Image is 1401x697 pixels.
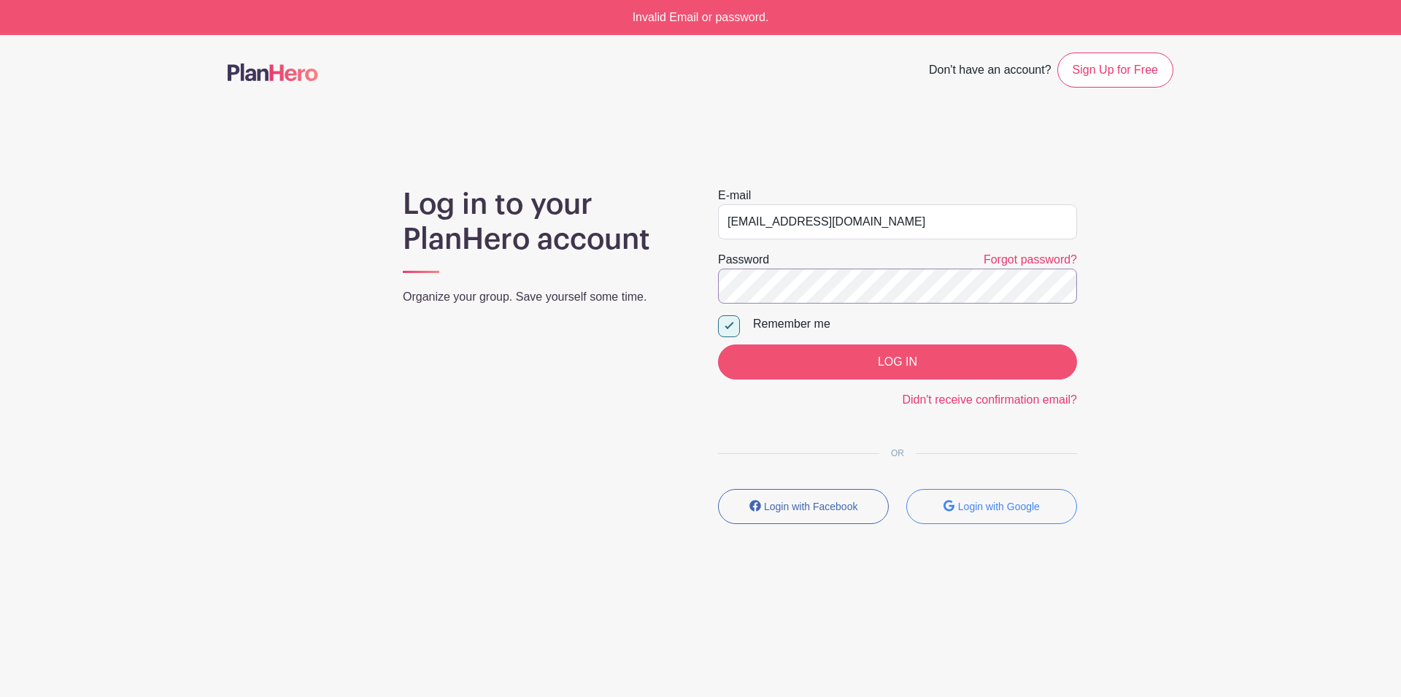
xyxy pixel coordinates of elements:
[879,448,916,458] span: OR
[718,489,889,524] button: Login with Facebook
[718,344,1077,380] input: LOG IN
[929,55,1051,88] span: Don't have an account?
[753,315,1077,333] div: Remember me
[718,187,751,204] label: E-mail
[403,187,683,257] h1: Log in to your PlanHero account
[718,204,1077,239] input: e.g. julie@eventco.com
[906,489,1077,524] button: Login with Google
[764,501,857,512] small: Login with Facebook
[984,253,1077,266] a: Forgot password?
[902,393,1077,406] a: Didn't receive confirmation email?
[228,63,318,81] img: logo-507f7623f17ff9eddc593b1ce0a138ce2505c220e1c5a4e2b4648c50719b7d32.svg
[958,501,1040,512] small: Login with Google
[718,251,769,269] label: Password
[1057,53,1173,88] a: Sign Up for Free
[403,288,683,306] p: Organize your group. Save yourself some time.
